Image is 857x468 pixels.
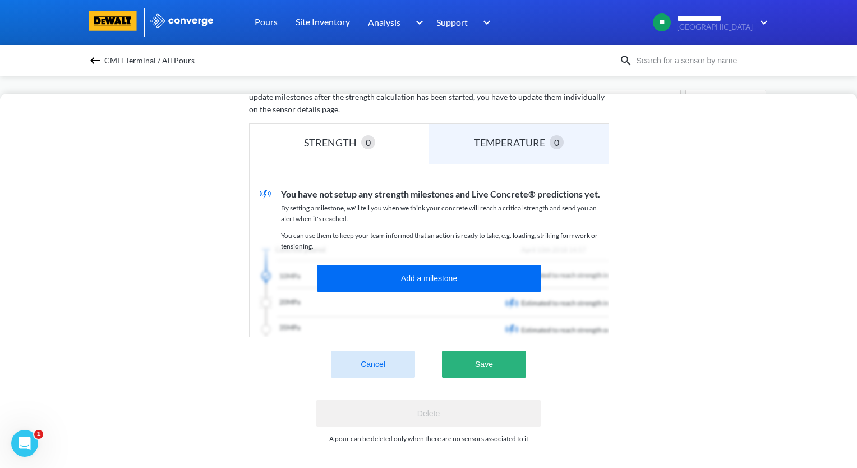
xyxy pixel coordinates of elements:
img: downArrow.svg [753,16,771,29]
button: Add a milestone [317,265,541,292]
p: By setting a milestone, we'll tell you when we think your concrete will reach a critical strength... [281,203,609,224]
iframe: Intercom live chat [11,430,38,457]
img: logo-dewalt.svg [86,11,139,31]
img: logo_ewhite.svg [149,13,214,28]
button: Save [442,351,526,378]
span: 1 [34,430,43,439]
p: These milestones will be applied to the individual sensors when they start strength calculation. ... [249,79,608,116]
p: You can use them to keep your team informed that an action is ready to take, e.g. loading, striki... [281,231,609,251]
img: backspace.svg [89,54,102,67]
input: Search for a sensor by name [633,54,768,67]
span: [GEOGRAPHIC_DATA] [677,23,753,31]
span: CMH Terminal / All Pours [104,53,195,68]
span: Support [436,15,468,29]
span: 0 [554,135,559,149]
div: TEMPERATURE [474,135,550,150]
img: downArrow.svg [476,16,494,29]
img: downArrow.svg [408,16,426,29]
span: 0 [366,135,371,149]
p: A pour can be deleted only when there are no sensors associated to it [329,434,528,444]
div: STRENGTH [304,135,361,150]
button: Cancel [331,351,415,378]
img: icon-search.svg [619,54,633,67]
span: You have not setup any strength milestones and Live Concrete® predictions yet. [281,189,600,199]
button: Delete [316,400,541,427]
span: Analysis [368,15,400,29]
